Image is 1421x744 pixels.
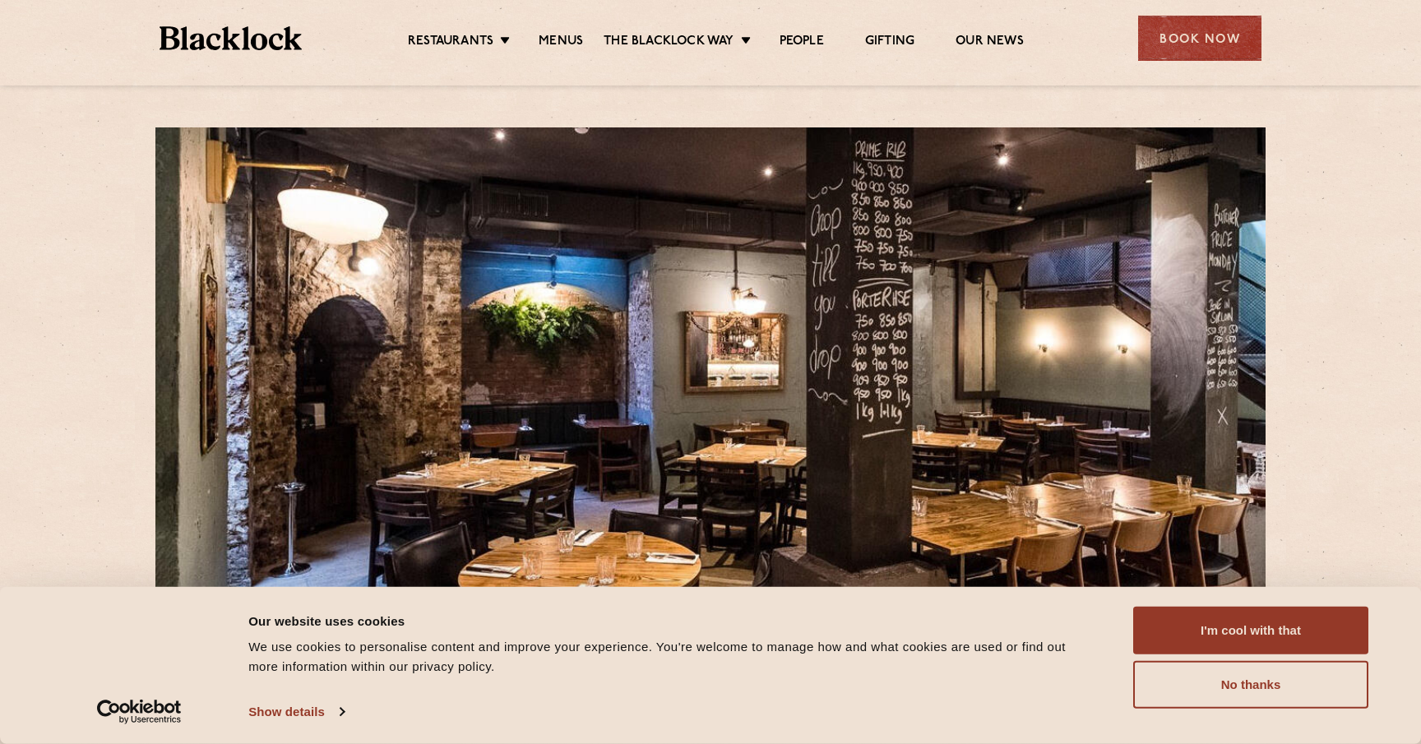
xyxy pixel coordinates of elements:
a: The Blacklock Way [604,34,734,52]
a: Gifting [865,34,914,52]
div: Book Now [1138,16,1261,61]
img: BL_Textured_Logo-footer-cropped.svg [160,26,302,50]
a: Menus [539,34,583,52]
div: Our website uses cookies [248,611,1096,631]
a: Our News [956,34,1024,52]
div: We use cookies to personalise content and improve your experience. You're welcome to manage how a... [248,637,1096,677]
button: No thanks [1133,661,1368,709]
a: Show details [248,700,344,724]
a: Usercentrics Cookiebot - opens in a new window [67,700,211,724]
a: Restaurants [408,34,493,52]
a: People [780,34,824,52]
button: I'm cool with that [1133,607,1368,654]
